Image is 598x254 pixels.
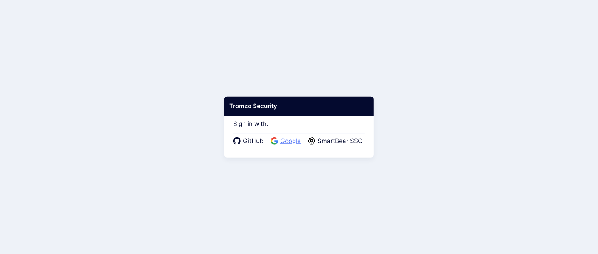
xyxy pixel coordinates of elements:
div: Sign in with: [233,111,365,148]
div: Tromzo Security [224,97,374,116]
a: Google [271,137,303,146]
a: SmartBear SSO [308,137,365,146]
span: SmartBear SSO [315,137,365,146]
a: GitHub [233,137,266,146]
span: GitHub [241,137,266,146]
span: Google [278,137,303,146]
